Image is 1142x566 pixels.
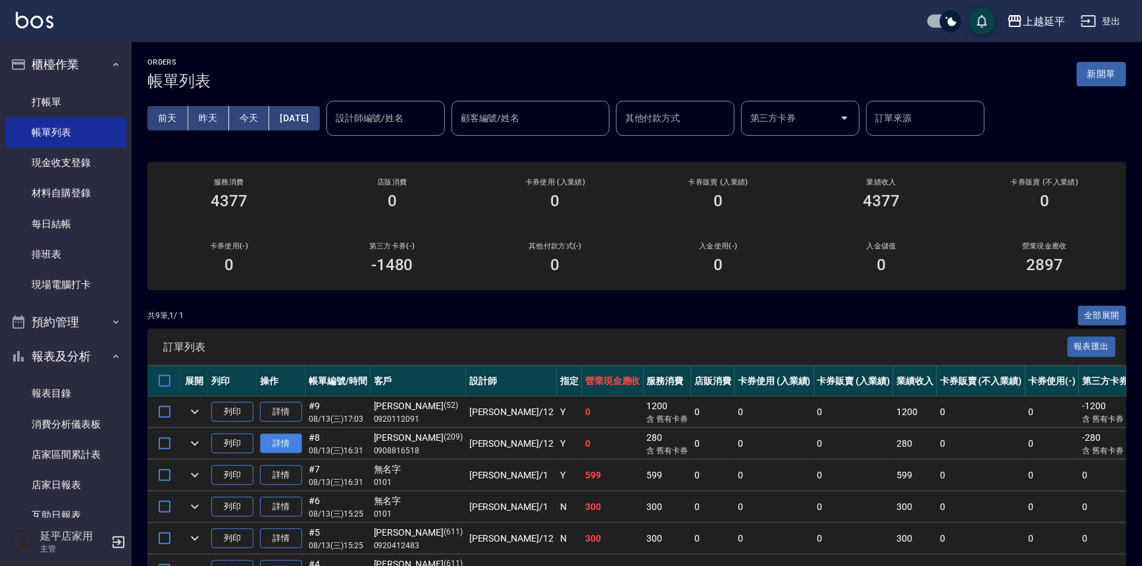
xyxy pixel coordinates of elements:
[691,366,735,397] th: 店販消費
[551,192,560,210] h3: 0
[582,428,644,459] td: 0
[211,434,253,454] button: 列印
[834,107,855,128] button: Open
[374,540,463,552] p: 0920412483
[185,528,205,548] button: expand row
[1002,8,1070,35] button: 上越延平
[893,460,937,491] td: 599
[374,463,463,476] div: 無名字
[374,413,463,425] p: 0920112091
[937,492,1025,523] td: 0
[557,366,582,397] th: 指定
[490,178,621,186] h2: 卡券使用 (入業績)
[969,8,995,34] button: save
[1082,445,1139,457] p: 含 舊有卡券
[557,428,582,459] td: Y
[40,530,107,543] h5: 延平店家用
[893,492,937,523] td: 300
[305,428,371,459] td: #8
[147,310,184,322] p: 共 9 筆, 1 / 1
[5,339,126,374] button: 報表及分析
[582,492,644,523] td: 300
[979,178,1110,186] h2: 卡券販賣 (不入業績)
[309,445,367,457] p: 08/13 (三) 16:31
[260,434,302,454] a: 詳情
[40,543,107,555] p: 主管
[5,209,126,239] a: 每日結帳
[644,428,692,459] td: 280
[309,540,367,552] p: 08/13 (三) 15:25
[5,269,126,300] a: 現場電腦打卡
[5,470,126,500] a: 店家日報表
[371,366,466,397] th: 客戶
[163,242,295,250] h2: 卡券使用(-)
[551,256,560,274] h3: 0
[147,72,211,90] h3: 帳單列表
[211,192,247,210] h3: 4377
[260,465,302,486] a: 詳情
[937,397,1025,428] td: 0
[326,242,458,250] h2: 第三方卡券(-)
[1025,428,1079,459] td: 0
[260,402,302,422] a: 詳情
[188,106,229,130] button: 昨天
[147,106,188,130] button: 前天
[937,366,1025,397] th: 卡券販賣 (不入業績)
[260,497,302,517] a: 詳情
[691,428,735,459] td: 0
[1025,460,1079,491] td: 0
[11,529,37,555] img: Person
[814,492,894,523] td: 0
[374,399,463,413] div: [PERSON_NAME]
[735,460,814,491] td: 0
[466,492,557,523] td: [PERSON_NAME] /1
[1079,523,1142,554] td: 0
[305,492,371,523] td: #6
[269,106,319,130] button: [DATE]
[374,476,463,488] p: 0101
[211,402,253,422] button: 列印
[735,523,814,554] td: 0
[305,366,371,397] th: 帳單編號/時間
[326,178,458,186] h2: 店販消費
[893,397,937,428] td: 1200
[979,242,1110,250] h2: 營業現金應收
[1077,62,1126,86] button: 新開單
[211,497,253,517] button: 列印
[582,397,644,428] td: 0
[185,402,205,422] button: expand row
[185,465,205,485] button: expand row
[1082,413,1139,425] p: 含 舊有卡券
[937,523,1025,554] td: 0
[5,500,126,530] a: 互助日報表
[714,256,723,274] h3: 0
[1025,523,1079,554] td: 0
[814,366,894,397] th: 卡券販賣 (入業績)
[211,528,253,549] button: 列印
[5,409,126,439] a: 消費分析儀表板
[257,366,305,397] th: 操作
[388,192,397,210] h3: 0
[1079,460,1142,491] td: 0
[260,528,302,549] a: 詳情
[5,439,126,470] a: 店家區間累計表
[644,492,692,523] td: 300
[893,523,937,554] td: 300
[1025,366,1079,397] th: 卡券使用(-)
[937,460,1025,491] td: 0
[644,460,692,491] td: 599
[1079,492,1142,523] td: 0
[309,476,367,488] p: 08/13 (三) 16:31
[557,397,582,428] td: Y
[814,428,894,459] td: 0
[5,305,126,339] button: 預約管理
[691,460,735,491] td: 0
[309,508,367,520] p: 08/13 (三) 15:25
[652,242,784,250] h2: 入金使用(-)
[374,431,463,445] div: [PERSON_NAME]
[466,460,557,491] td: [PERSON_NAME] /1
[147,58,211,67] h2: ORDERS
[490,242,621,250] h2: 其他付款方式(-)
[163,178,295,186] h3: 服務消費
[893,366,937,397] th: 業績收入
